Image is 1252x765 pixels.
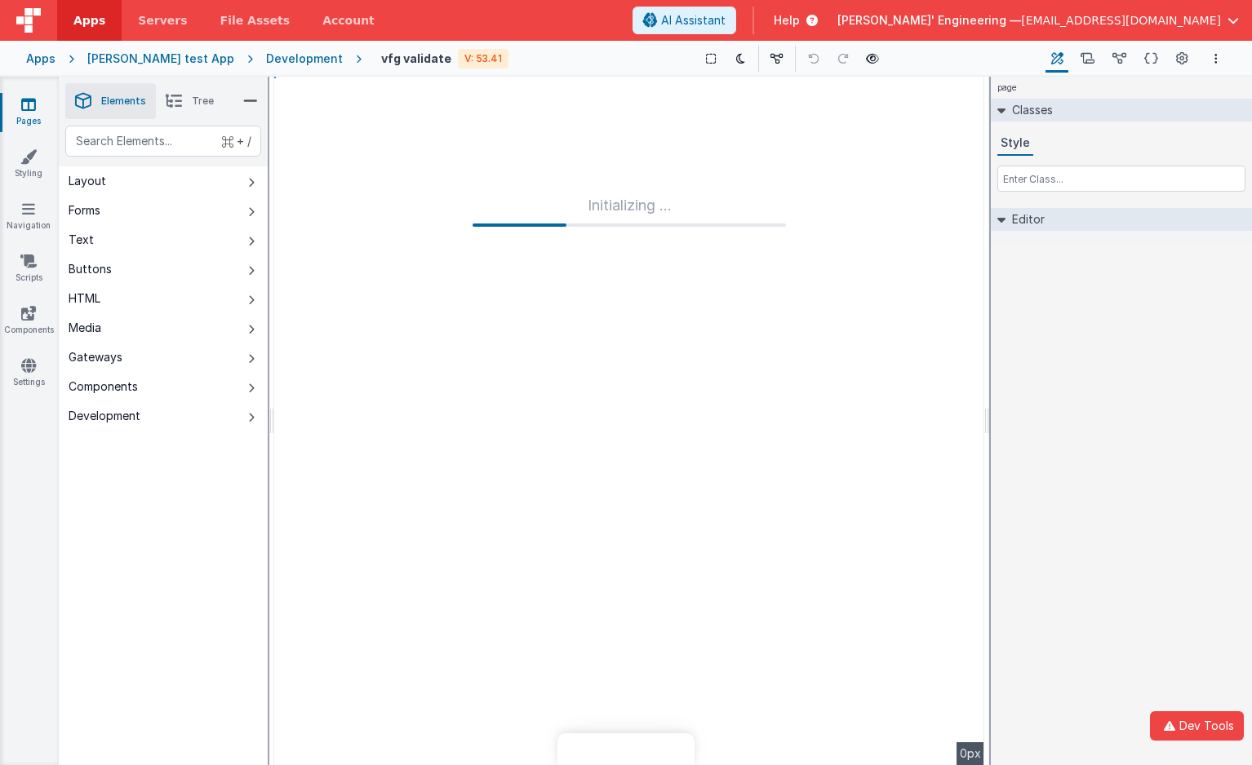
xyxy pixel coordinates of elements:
div: Development [266,51,343,67]
div: Layout [69,173,106,189]
h2: Classes [1006,99,1053,122]
span: Help [774,12,800,29]
button: Text [59,225,268,254]
button: Gateways [59,343,268,372]
div: Gateways [69,349,122,365]
div: --> [274,77,984,765]
h4: page [991,77,1023,99]
button: [PERSON_NAME]' Engineering — [EMAIL_ADDRESS][DOMAIN_NAME] [837,12,1239,29]
div: [PERSON_NAME] test App [87,51,234,67]
div: 0px [957,742,984,765]
div: V: 53.41 [458,49,508,69]
div: Media [69,320,101,336]
span: File Assets [220,12,291,29]
span: [EMAIL_ADDRESS][DOMAIN_NAME] [1021,12,1221,29]
input: Enter Class... [997,166,1245,192]
div: Apps [26,51,55,67]
button: Style [997,131,1033,156]
button: AI Assistant [633,7,736,34]
h2: Editor [1006,208,1045,231]
button: Dev Tools [1150,711,1244,741]
span: Elements [101,95,146,108]
div: Forms [69,202,100,219]
button: Buttons [59,254,268,284]
button: Layout [59,166,268,196]
button: Forms [59,196,268,225]
button: HTML [59,284,268,313]
div: Components [69,378,138,395]
button: Media [59,313,268,343]
div: HTML [69,290,100,307]
span: [PERSON_NAME]' Engineering — [837,12,1021,29]
button: Development [59,401,268,431]
span: Tree [192,95,214,108]
span: + / [222,126,251,157]
div: Initializing ... [473,194,786,227]
div: Text [69,232,94,248]
h4: vfg validate [381,52,451,64]
input: Search Elements... [65,126,261,157]
div: Buttons [69,261,112,277]
button: Components [59,372,268,401]
button: Options [1206,49,1226,69]
div: Development [69,408,140,424]
span: Servers [138,12,187,29]
span: AI Assistant [661,12,726,29]
span: Apps [73,12,105,29]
